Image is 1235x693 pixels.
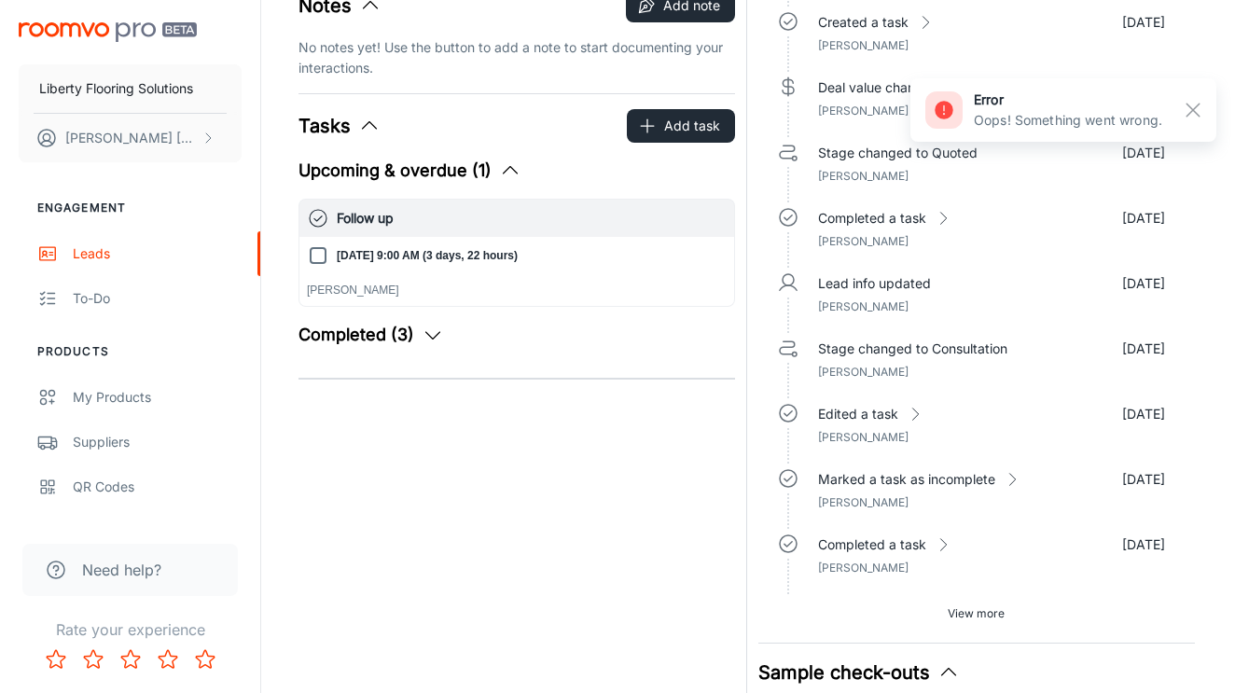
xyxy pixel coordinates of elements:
[19,114,242,162] button: [PERSON_NAME] [PERSON_NAME]
[299,200,734,306] button: Follow up[DATE] 9:00 AM (3 days, 22 hours)[PERSON_NAME]
[337,208,727,229] h6: Follow up
[818,534,926,555] p: Completed a task
[1122,143,1165,163] p: [DATE]
[73,288,242,309] div: To-do
[73,432,242,452] div: Suppliers
[627,109,735,143] button: Add task
[149,641,187,678] button: Rate 4 star
[818,208,926,229] p: Completed a task
[298,112,381,140] button: Tasks
[818,273,931,294] p: Lead info updated
[1122,12,1165,33] p: [DATE]
[818,12,909,33] p: Created a task
[818,234,909,248] span: [PERSON_NAME]
[19,64,242,113] button: Liberty Flooring Solutions
[818,561,909,575] span: [PERSON_NAME]
[974,110,1162,131] p: Oops! Something went wrong.
[758,658,960,686] button: Sample check-outs
[818,104,909,118] span: [PERSON_NAME]
[940,600,1012,628] button: View more
[818,299,909,313] span: [PERSON_NAME]
[818,339,1007,359] p: Stage changed to Consultation
[818,169,909,183] span: [PERSON_NAME]
[65,128,197,148] p: [PERSON_NAME] [PERSON_NAME]
[1122,208,1165,229] p: [DATE]
[1122,273,1165,294] p: [DATE]
[73,387,242,408] div: My Products
[307,282,727,298] p: [PERSON_NAME]
[298,158,521,184] button: Upcoming & overdue (1)
[818,38,909,52] span: [PERSON_NAME]
[39,78,193,99] p: Liberty Flooring Solutions
[818,365,909,379] span: [PERSON_NAME]
[818,469,995,490] p: Marked a task as incomplete
[15,618,245,641] p: Rate your experience
[1122,404,1165,424] p: [DATE]
[298,37,735,78] p: No notes yet! Use the button to add a note to start documenting your interactions.
[19,22,197,42] img: Roomvo PRO Beta
[73,243,242,264] div: Leads
[82,559,161,581] span: Need help?
[1122,469,1165,490] p: [DATE]
[73,477,242,497] div: QR Codes
[974,90,1162,110] h6: error
[818,430,909,444] span: [PERSON_NAME]
[75,641,112,678] button: Rate 2 star
[1122,339,1165,359] p: [DATE]
[818,495,909,509] span: [PERSON_NAME]
[818,143,978,163] p: Stage changed to Quoted
[948,605,1005,622] span: View more
[818,404,898,424] p: Edited a task
[112,641,149,678] button: Rate 3 star
[337,247,518,264] p: [DATE] 9:00 AM (3 days, 22 hours)
[818,77,1012,98] p: Deal value changed to 9428.59
[1122,534,1165,555] p: [DATE]
[37,641,75,678] button: Rate 1 star
[187,641,224,678] button: Rate 5 star
[298,322,444,348] button: Completed (3)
